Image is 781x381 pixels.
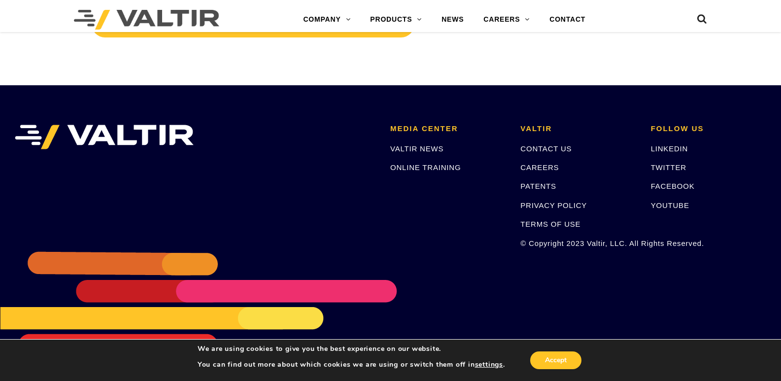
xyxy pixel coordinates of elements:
img: Valtir [74,10,219,30]
h2: MEDIA CENTER [390,125,506,133]
a: YOUTUBE [651,201,689,209]
button: settings [475,360,503,369]
a: PATENTS [520,182,556,190]
p: We are using cookies to give you the best experience on our website. [198,345,505,353]
a: NEWS [432,10,474,30]
a: PRODUCTS [360,10,432,30]
a: CAREERS [520,163,559,172]
a: TWITTER [651,163,686,172]
a: COMPANY [293,10,360,30]
a: CONTACT [540,10,595,30]
a: LINKEDIN [651,144,688,153]
a: CONTACT US [520,144,572,153]
p: © Copyright 2023 Valtir, LLC. All Rights Reserved. [520,238,636,249]
a: VALTIR NEWS [390,144,443,153]
p: You can find out more about which cookies we are using or switch them off in . [198,360,505,369]
a: PRIVACY POLICY [520,201,587,209]
a: CAREERS [474,10,540,30]
img: VALTIR [15,125,194,149]
a: ONLINE TRAINING [390,163,461,172]
a: FACEBOOK [651,182,695,190]
button: Accept [530,351,581,369]
h2: VALTIR [520,125,636,133]
h2: FOLLOW US [651,125,766,133]
a: TERMS OF USE [520,220,580,228]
